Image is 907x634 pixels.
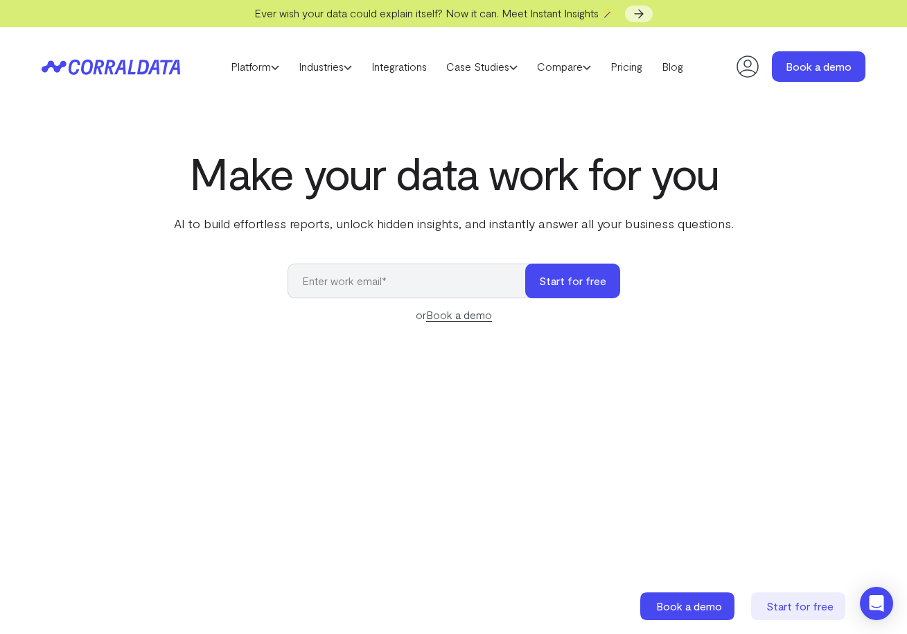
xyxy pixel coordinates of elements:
[652,56,693,77] a: Blog
[221,56,289,77] a: Platform
[860,587,893,620] div: Open Intercom Messenger
[751,592,848,620] a: Start for free
[288,264,539,298] input: Enter work email*
[288,307,620,323] div: or
[362,56,437,77] a: Integrations
[525,264,620,298] button: Start for free
[171,214,737,232] p: AI to build effortless reports, unlock hidden insights, and instantly answer all your business qu...
[766,599,834,612] span: Start for free
[772,51,865,82] a: Book a demo
[656,599,722,612] span: Book a demo
[640,592,737,620] a: Book a demo
[289,56,362,77] a: Industries
[254,6,615,19] span: Ever wish your data could explain itself? Now it can. Meet Instant Insights 🪄
[601,56,652,77] a: Pricing
[426,308,492,322] a: Book a demo
[527,56,601,77] a: Compare
[437,56,527,77] a: Case Studies
[171,148,737,198] h1: Make your data work for you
